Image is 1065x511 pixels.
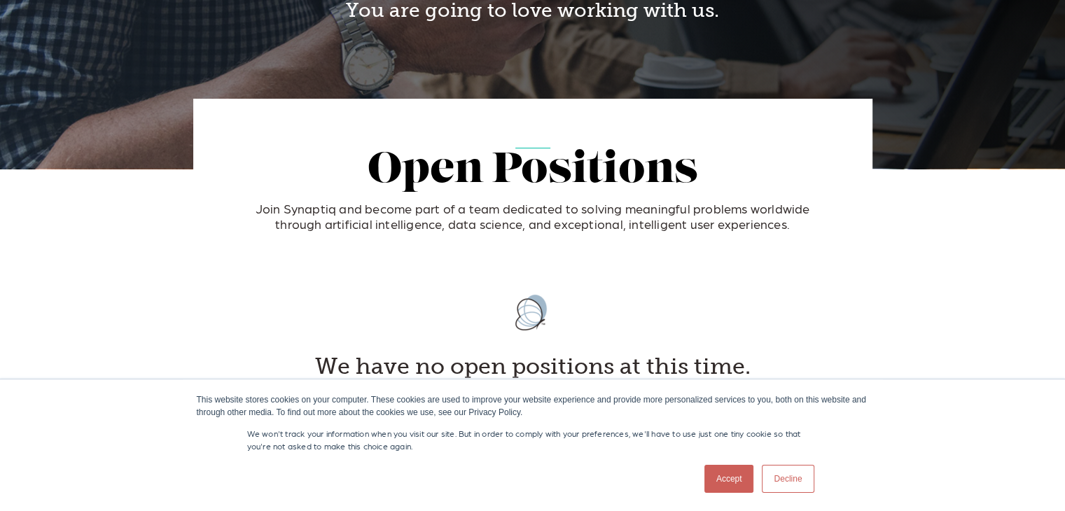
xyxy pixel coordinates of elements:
[704,465,754,493] a: Accept
[253,352,813,381] h3: We have no open positions at this time.
[256,201,810,231] span: Join Synaptiq and become part of a team dedicated to solving meaningful problems worldwide throug...
[498,279,568,346] img: synaptiq-logo-rgb_full-color-logomark-1
[197,393,869,419] div: This website stores cookies on your computer. These cookies are used to improve your website expe...
[239,148,827,195] h2: Open Positions
[247,427,819,452] p: We won't track your information when you visit our site. But in order to comply with your prefere...
[762,465,814,493] a: Decline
